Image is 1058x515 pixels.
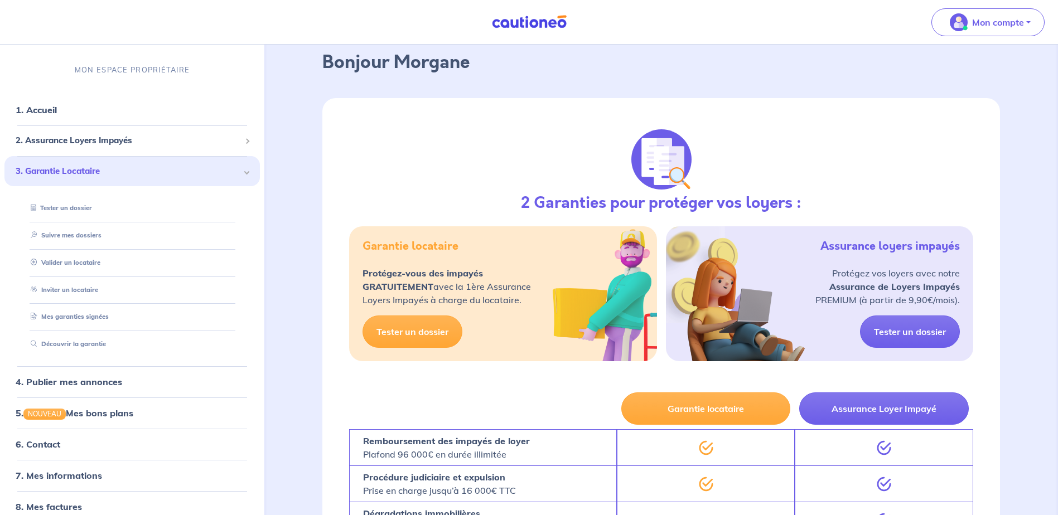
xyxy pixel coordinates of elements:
div: Valider un locataire [18,254,247,272]
p: Mon compte [972,16,1024,29]
strong: Remboursement des impayés de loyer [363,435,530,446]
a: Tester un dossier [363,315,462,348]
a: Tester un dossier [860,315,960,348]
button: Garantie locataire [621,392,791,425]
a: Découvrir la garantie [26,341,106,348]
button: Assurance Loyer Impayé [799,392,969,425]
div: 5.NOUVEAUMes bons plans [4,402,260,424]
a: Suivre mes dossiers [26,231,102,239]
div: Suivre mes dossiers [18,226,247,245]
img: illu_account_valid_menu.svg [950,13,968,31]
div: 1. Accueil [4,99,260,122]
a: 7. Mes informations [16,470,102,482]
h5: Garantie locataire [363,240,458,253]
strong: Procédure judiciaire et expulsion [363,472,505,483]
img: Cautioneo [487,15,571,29]
div: Inviter un locataire [18,281,247,299]
a: 5.NOUVEAUMes bons plans [16,407,133,419]
a: 6. Contact [16,439,60,450]
div: 3. Garantie Locataire [4,156,260,187]
div: Tester un dossier [18,200,247,218]
span: 2. Assurance Loyers Impayés [16,135,240,148]
h5: Assurance loyers impayés [820,240,960,253]
button: illu_account_valid_menu.svgMon compte [931,8,1045,36]
p: Protégez vos loyers avec notre PREMIUM (à partir de 9,90€/mois). [815,266,960,307]
img: justif-loupe [631,129,692,190]
a: 4. Publier mes annonces [16,376,122,387]
div: Mes garanties signées [18,308,247,327]
a: 8. Mes factures [16,502,82,513]
p: Prise en charge jusqu’à 16 000€ TTC [363,470,516,497]
p: Bonjour Morgane [322,49,1000,76]
a: 1. Accueil [16,105,57,116]
span: 3. Garantie Locataire [16,165,240,178]
div: 4. Publier mes annonces [4,371,260,393]
a: Mes garanties signées [26,313,109,321]
p: MON ESPACE PROPRIÉTAIRE [75,65,190,75]
div: 6. Contact [4,434,260,456]
strong: Protégez-vous des impayés GRATUITEMENT [363,268,483,292]
p: Plafond 96 000€ en durée illimitée [363,434,530,461]
div: 2. Assurance Loyers Impayés [4,130,260,152]
a: Tester un dossier [26,205,92,212]
a: Inviter un locataire [26,286,98,294]
strong: Assurance de Loyers Impayés [829,281,960,292]
h3: 2 Garanties pour protéger vos loyers : [521,194,801,213]
div: 7. Mes informations [4,465,260,487]
p: avec la 1ère Assurance Loyers Impayés à charge du locataire. [363,266,531,307]
a: Valider un locataire [26,259,100,266]
div: Découvrir la garantie [18,336,247,354]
